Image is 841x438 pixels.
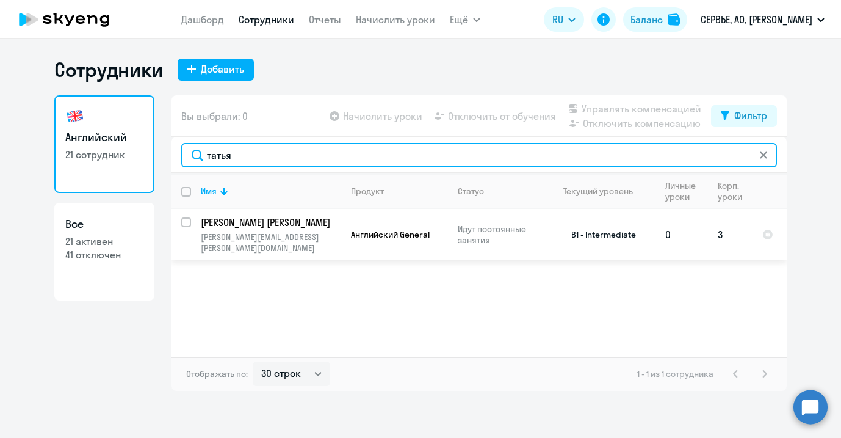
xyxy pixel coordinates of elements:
div: Продукт [351,186,447,197]
span: Вы выбрали: 0 [181,109,248,123]
td: 3 [708,209,753,260]
div: Продукт [351,186,384,197]
div: Статус [458,186,541,197]
td: 0 [655,209,708,260]
a: Все21 активен41 отключен [54,203,154,301]
a: [PERSON_NAME] [PERSON_NAME] [201,216,341,229]
span: 1 - 1 из 1 сотрудника [637,368,713,379]
a: Английский21 сотрудник [54,95,154,193]
div: Баланс [630,12,663,27]
h1: Сотрудники [54,57,163,82]
button: Ещё [450,7,480,32]
div: Личные уроки [665,180,707,202]
div: Добавить [201,62,244,76]
h3: Английский [65,130,143,145]
span: Английский General [351,229,430,240]
td: B1 - Intermediate [542,209,655,260]
span: Ещё [450,12,468,27]
p: СЕРВЬЕ, АО, [PERSON_NAME] [701,12,812,27]
a: Отчеты [309,13,341,26]
div: Имя [201,186,341,197]
div: Текущий уровень [552,186,655,197]
div: Текущий уровень [563,186,633,197]
div: Статус [458,186,484,197]
a: Дашборд [181,13,224,26]
button: RU [544,7,584,32]
img: balance [668,13,680,26]
p: 41 отключен [65,248,143,261]
div: Корп. уроки [718,180,752,202]
img: english [65,106,85,126]
div: Фильтр [734,108,767,123]
button: Балансbalance [623,7,687,32]
div: Корп. уроки [718,180,744,202]
div: Личные уроки [665,180,699,202]
p: [PERSON_NAME] [PERSON_NAME] [201,216,339,229]
p: 21 сотрудник [65,148,143,161]
a: Сотрудники [239,13,294,26]
span: RU [552,12,563,27]
span: Отображать по: [186,368,248,379]
button: Фильтр [711,105,777,127]
div: Имя [201,186,217,197]
a: Начислить уроки [356,13,435,26]
p: Идут постоянные занятия [458,224,541,246]
input: Поиск по имени, email, продукту или статусу [181,143,777,167]
button: Добавить [178,59,254,81]
h3: Все [65,216,143,232]
button: СЕРВЬЕ, АО, [PERSON_NAME] [695,5,831,34]
p: 21 активен [65,235,143,248]
p: [PERSON_NAME][EMAIL_ADDRESS][PERSON_NAME][DOMAIN_NAME] [201,232,341,254]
